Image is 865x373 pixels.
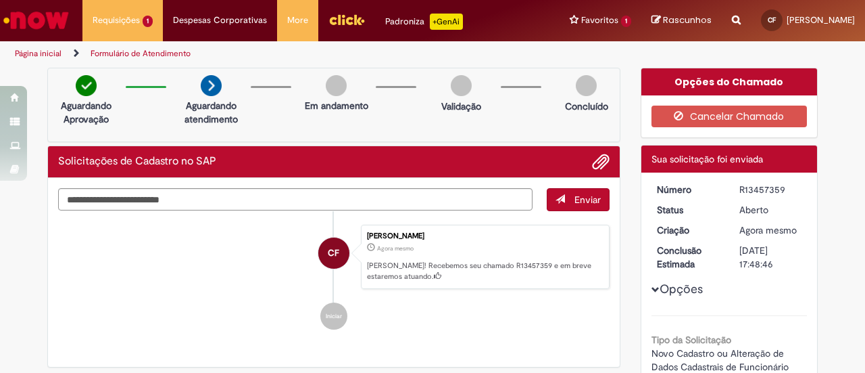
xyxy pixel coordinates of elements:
[581,14,618,27] span: Favoritos
[651,14,712,27] a: Rascunhos
[739,183,802,196] div: R13457359
[305,99,368,112] p: Em andamento
[441,100,481,113] p: Validação
[651,347,789,373] span: Novo Cadastro ou Alteração de Dados Cadastrais de Funcionário
[739,223,802,237] div: 28/08/2025 11:48:42
[739,244,802,271] div: [DATE] 17:48:46
[318,238,349,269] div: Catarina Lwow Flaksberg
[367,261,602,282] p: [PERSON_NAME]! Recebemos seu chamado R13457359 e em breve estaremos atuando.
[647,203,730,217] dt: Status
[287,14,308,27] span: More
[377,244,414,253] span: Agora mesmo
[58,211,610,344] ul: Histórico de tíquete
[326,75,347,96] img: img-circle-grey.png
[647,223,730,237] dt: Criação
[547,188,610,211] button: Enviar
[367,232,602,240] div: [PERSON_NAME]
[58,188,533,211] textarea: Digite sua mensagem aqui...
[143,16,153,27] span: 1
[58,225,610,290] li: Catarina Lwow Flaksberg
[53,99,119,126] p: Aguardando Aprovação
[385,14,463,30] div: Padroniza
[328,237,339,269] span: CF
[739,224,797,236] span: Agora mesmo
[565,100,608,113] p: Concluído
[1,7,71,34] img: ServiceNow
[574,194,601,206] span: Enviar
[739,203,802,217] div: Aberto
[173,14,267,27] span: Despesas Corporativas
[76,75,97,96] img: check-circle-green.png
[93,14,140,27] span: Requisições
[641,68,818,95] div: Opções do Chamado
[201,75,222,96] img: arrow-next.png
[91,48,191,59] a: Formulário de Atendimento
[621,16,631,27] span: 1
[739,224,797,236] time: 28/08/2025 11:48:42
[178,99,244,126] p: Aguardando atendimento
[15,48,61,59] a: Página inicial
[576,75,597,96] img: img-circle-grey.png
[58,156,216,168] h2: Solicitações de Cadastro no SAP Histórico de tíquete
[647,183,730,196] dt: Número
[787,14,855,26] span: [PERSON_NAME]
[651,334,731,346] b: Tipo da Solicitação
[651,106,808,127] button: Cancelar Chamado
[451,75,472,96] img: img-circle-grey.png
[768,16,776,24] span: CF
[430,14,463,30] p: +GenAi
[592,153,610,171] button: Adicionar anexos
[328,9,365,30] img: click_logo_yellow_360x200.png
[647,244,730,271] dt: Conclusão Estimada
[10,41,566,66] ul: Trilhas de página
[651,153,763,165] span: Sua solicitação foi enviada
[663,14,712,26] span: Rascunhos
